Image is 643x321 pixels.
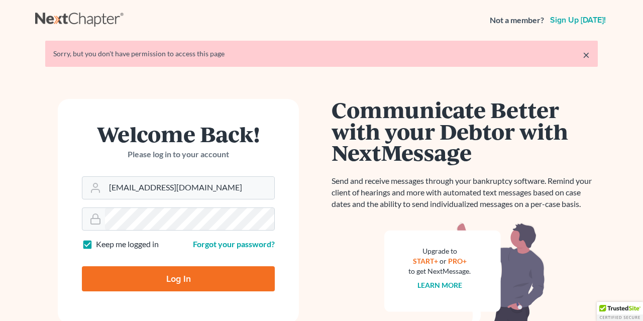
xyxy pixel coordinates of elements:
p: Send and receive messages through your bankruptcy software. Remind your client of hearings and mo... [332,175,598,210]
input: Log In [82,266,275,291]
div: to get NextMessage. [408,266,471,276]
div: Sorry, but you don't have permission to access this page [53,49,590,59]
p: Please log in to your account [82,149,275,160]
a: Forgot your password? [193,239,275,249]
a: Learn more [417,281,462,289]
h1: Communicate Better with your Debtor with NextMessage [332,99,598,163]
h1: Welcome Back! [82,123,275,145]
a: × [583,49,590,61]
a: PRO+ [448,257,467,265]
label: Keep me logged in [96,239,159,250]
div: Upgrade to [408,246,471,256]
strong: Not a member? [490,15,544,26]
span: or [440,257,447,265]
div: TrustedSite Certified [597,302,643,321]
a: Sign up [DATE]! [548,16,608,24]
input: Email Address [105,177,274,199]
a: START+ [413,257,438,265]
